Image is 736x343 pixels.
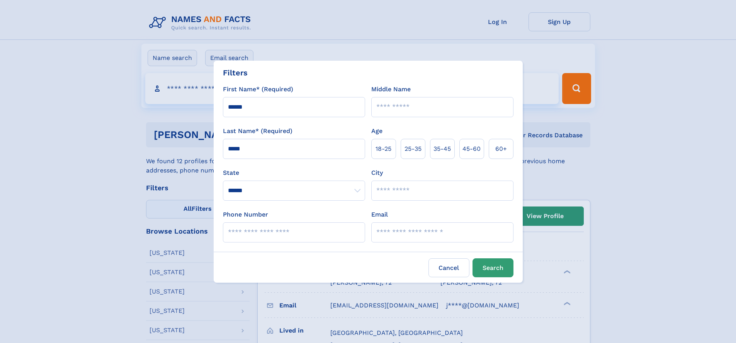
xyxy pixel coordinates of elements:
[223,126,292,136] label: Last Name* (Required)
[371,126,382,136] label: Age
[371,168,383,177] label: City
[462,144,481,154] span: 45‑60
[223,168,365,177] label: State
[223,85,293,94] label: First Name* (Required)
[473,258,513,277] button: Search
[371,85,411,94] label: Middle Name
[495,144,507,154] span: 60+
[223,67,248,78] div: Filters
[376,144,391,154] span: 18‑25
[428,258,469,277] label: Cancel
[405,144,422,154] span: 25‑35
[223,210,268,219] label: Phone Number
[371,210,388,219] label: Email
[433,144,451,154] span: 35‑45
